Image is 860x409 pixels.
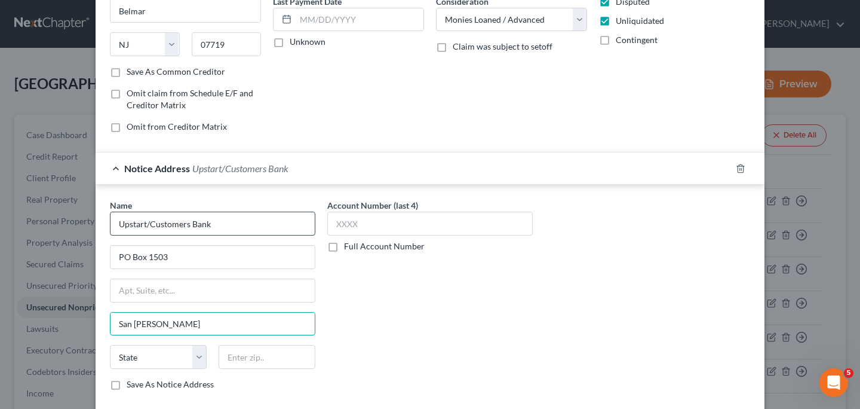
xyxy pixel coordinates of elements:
input: MM/DD/YYYY [296,8,423,31]
label: Unknown [290,36,325,48]
input: Enter city... [110,313,315,335]
span: Notice Address [124,163,190,174]
span: Claim was subject to setoff [453,41,552,51]
label: Save As Common Creditor [127,66,225,78]
input: Enter zip... [192,32,262,56]
iframe: Intercom live chat [819,368,848,397]
span: Contingent [616,35,658,45]
input: Search by name... [110,212,315,236]
label: Save As Notice Address [127,379,214,390]
input: Enter zip.. [219,345,315,369]
span: Omit from Creditor Matrix [127,121,227,132]
label: Account Number (last 4) [327,199,418,212]
input: XXXX [327,212,533,236]
span: Name [110,200,132,210]
input: Enter address... [110,246,315,268]
label: Full Account Number [344,240,425,252]
span: Omit claim from Schedule E/F and Creditor Matrix [127,88,253,110]
span: Upstart/Customers Bank [192,163,288,174]
span: 5 [844,368,853,378]
input: Apt, Suite, etc... [110,279,315,302]
span: Unliquidated [616,16,664,26]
